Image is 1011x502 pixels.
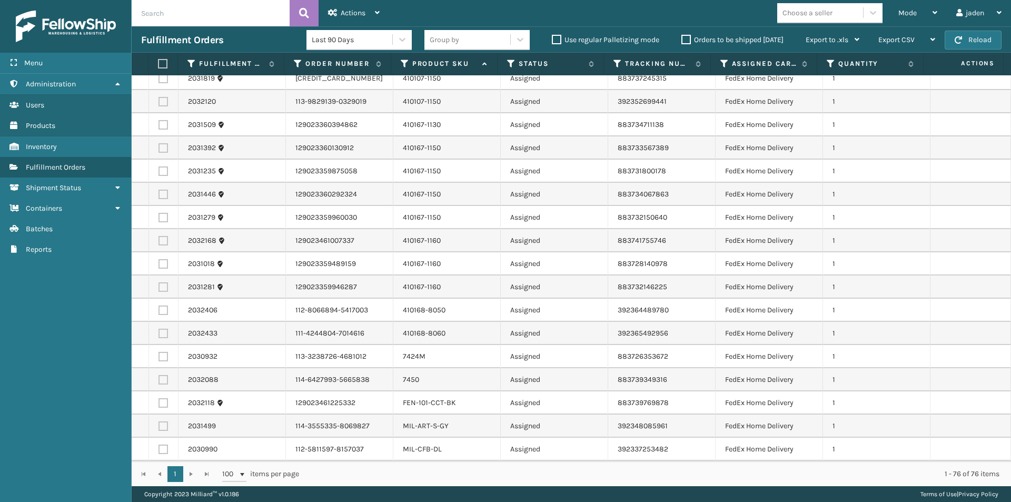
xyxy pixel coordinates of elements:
span: Export to .xls [806,35,848,44]
td: FedEx Home Delivery [716,160,823,183]
label: Tracking Number [625,59,690,68]
td: Assigned [501,113,608,136]
td: 129023359946287 [286,275,393,299]
span: Menu [24,58,43,67]
td: 1 [823,90,930,113]
a: 2032433 [188,328,217,339]
img: logo [16,11,116,42]
td: Assigned [501,299,608,322]
td: FedEx Home Delivery [716,229,823,252]
td: Assigned [501,368,608,391]
td: 1 [823,113,930,136]
div: | [920,486,998,502]
td: FedEx Home Delivery [716,136,823,160]
a: 392352699441 [618,97,667,106]
span: Actions [341,8,365,17]
a: 2031446 [188,189,216,200]
td: 1 [823,183,930,206]
span: Batches [26,224,53,233]
td: Assigned [501,160,608,183]
a: 410168-8060 [403,329,445,338]
label: Product SKU [412,59,477,68]
label: Quantity [838,59,903,68]
a: 2030932 [188,351,217,362]
td: 1 [823,345,930,368]
a: 392364489780 [618,306,669,314]
td: 129023359489159 [286,252,393,275]
a: 7450 [403,375,419,384]
td: 114-3555335-8069827 [286,415,393,438]
a: 883733567389 [618,143,669,152]
span: Actions [927,55,1001,72]
span: Fulfillment Orders [26,163,85,172]
div: 1 - 76 of 76 items [314,469,999,479]
td: 112-8066894-5417003 [286,299,393,322]
span: Administration [26,80,76,88]
td: 129023359875058 [286,160,393,183]
a: 410168-8050 [403,306,445,314]
td: 1 [823,415,930,438]
td: 1 [823,368,930,391]
div: Last 90 Days [312,34,393,45]
td: Assigned [501,136,608,160]
a: 2031018 [188,259,215,269]
a: 2031499 [188,421,216,431]
a: 883734067863 [618,190,669,199]
span: Containers [26,204,62,213]
a: FEN-101-CCT-BK [403,398,456,407]
a: 2031819 [188,73,215,84]
td: 1 [823,206,930,229]
a: 2031509 [188,120,216,130]
td: 1 [823,461,930,484]
td: 1 [823,67,930,90]
div: Group by [430,34,459,45]
td: FedEx Home Delivery [716,368,823,391]
td: 111-4244804-7014616 [286,322,393,345]
td: Assigned [501,206,608,229]
span: Mode [898,8,917,17]
div: Choose a seller [782,7,832,18]
label: Status [519,59,583,68]
a: 410167-1160 [403,236,441,245]
td: FedEx Home Delivery [716,391,823,415]
a: 392337253482 [618,445,668,454]
a: 392348085961 [618,421,668,430]
td: 114-6427993-5665838 [286,368,393,391]
label: Order Number [305,59,370,68]
td: Assigned [501,345,608,368]
a: MIL-CFB-DL [403,445,442,454]
td: Assigned [501,183,608,206]
td: 1 [823,252,930,275]
a: MIL-ART-S-GY [403,421,449,430]
td: 113-9829139-0329019 [286,90,393,113]
a: 883728140978 [618,259,668,268]
a: 883732146225 [618,282,667,291]
td: 129023360394862 [286,113,393,136]
button: Reload [945,31,1002,50]
a: 2031281 [188,282,215,292]
td: 1 [823,391,930,415]
a: 2030990 [188,444,217,455]
td: 113-6258362-2968253 [286,461,393,484]
td: Assigned [501,275,608,299]
span: Products [26,121,55,130]
a: 2032088 [188,375,219,385]
a: 883741755746 [618,236,666,245]
label: Fulfillment Order Id [199,59,264,68]
a: 883739349316 [618,375,667,384]
td: FedEx Home Delivery [716,322,823,345]
td: Assigned [501,438,608,461]
td: Assigned [501,461,608,484]
a: 883737245315 [618,74,667,83]
td: 129023360292324 [286,183,393,206]
a: 2031235 [188,166,216,176]
td: FedEx Home Delivery [716,275,823,299]
td: 1 [823,299,930,322]
td: FedEx Home Delivery [716,252,823,275]
a: 2031392 [188,143,216,153]
a: 410107-1150 [403,74,441,83]
a: Privacy Policy [958,490,998,498]
span: 100 [222,469,238,479]
td: Assigned [501,322,608,345]
td: Assigned [501,391,608,415]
